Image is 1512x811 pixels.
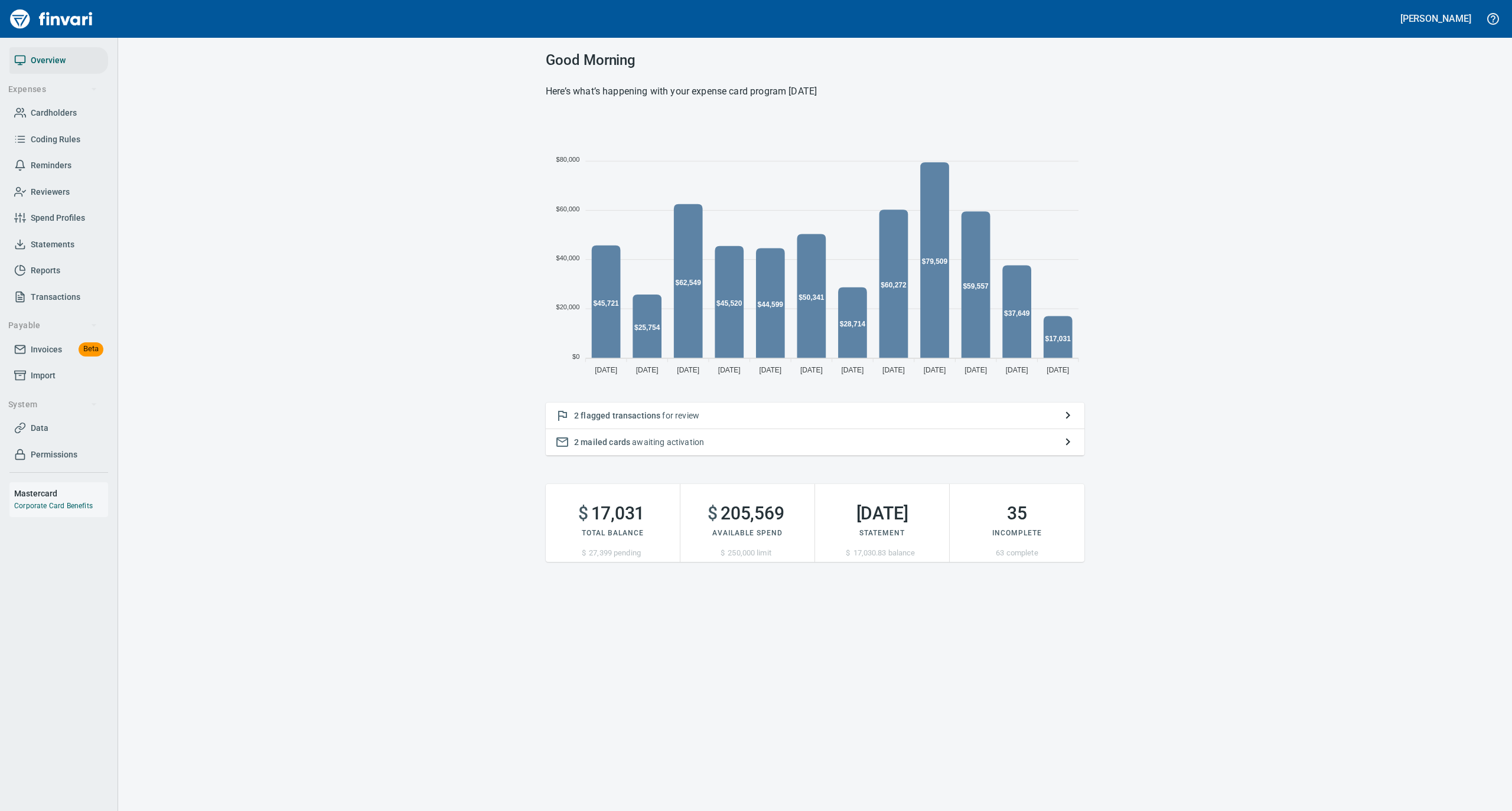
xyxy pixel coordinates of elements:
[759,366,781,374] tspan: [DATE]
[9,284,108,310] a: Transactions
[9,415,108,442] a: Data
[546,52,1084,68] h3: Good Morning
[581,411,660,420] span: flagged transactions
[718,366,741,374] tspan: [DATE]
[9,442,108,468] a: Permissions
[574,436,1056,448] p: awaiting activation
[31,237,74,252] span: Statements
[556,156,580,163] tspan: $80,000
[14,487,108,500] h6: Mastercard
[1397,9,1474,28] button: [PERSON_NAME]
[31,185,70,200] span: Reviewers
[9,257,108,284] a: Reports
[9,179,108,205] a: Reviewers
[9,152,108,179] a: Reminders
[31,106,77,120] span: Cardholders
[595,366,617,374] tspan: [DATE]
[4,315,102,336] button: Payable
[556,205,580,212] tspan: $60,000
[581,437,630,447] span: mailed cards
[950,547,1084,559] p: 63 complete
[950,503,1084,524] h2: 35
[574,437,579,447] span: 2
[31,211,85,225] span: Spend Profiles
[9,100,108,126] a: Cardholders
[31,342,62,357] span: Invoices
[31,421,48,436] span: Data
[31,53,66,68] span: Overview
[9,362,108,389] a: Import
[556,254,580,261] tspan: $40,000
[79,342,103,356] span: Beta
[31,158,71,173] span: Reminders
[31,132,80,147] span: Coding Rules
[677,366,699,374] tspan: [DATE]
[31,368,56,383] span: Import
[574,411,579,420] span: 2
[31,263,60,278] span: Reports
[574,410,1056,421] p: for review
[800,366,823,374] tspan: [DATE]
[8,397,97,412] span: System
[9,126,108,153] a: Coding Rules
[8,82,97,97] span: Expenses
[992,529,1042,537] span: Incomplete
[546,403,1084,429] button: 2 flagged transactions for review
[7,5,96,33] img: Finvari
[9,47,108,74] a: Overview
[31,447,77,462] span: Permissions
[4,394,102,416] button: System
[964,366,987,374] tspan: [DATE]
[842,366,864,374] tspan: [DATE]
[546,83,1084,100] h6: Here’s what’s happening with your expense card program [DATE]
[1047,366,1069,374] tspan: [DATE]
[556,303,580,310] tspan: $20,000
[546,429,1084,456] button: 2 mailed cards awaiting activation
[9,205,108,231] a: Spend Profiles
[636,366,659,374] tspan: [DATE]
[31,290,80,305] span: Transactions
[14,502,93,510] a: Corporate Card Benefits
[4,79,102,100] button: Expenses
[9,231,108,258] a: Statements
[8,318,97,333] span: Payable
[1400,12,1471,25] h5: [PERSON_NAME]
[1006,366,1028,374] tspan: [DATE]
[950,484,1084,562] button: 35Incomplete63 complete
[882,366,905,374] tspan: [DATE]
[572,353,579,360] tspan: $0
[924,366,946,374] tspan: [DATE]
[9,336,108,363] a: InvoicesBeta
